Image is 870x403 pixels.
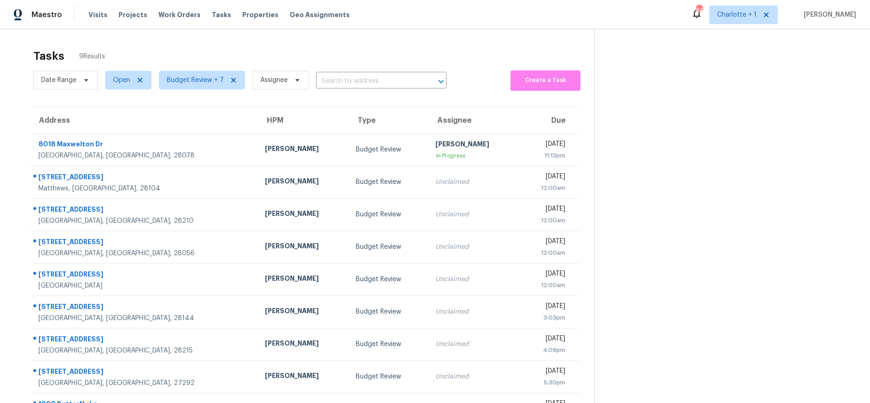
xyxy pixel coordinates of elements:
[30,107,258,133] th: Address
[356,307,421,316] div: Budget Review
[356,340,421,349] div: Budget Review
[526,139,565,151] div: [DATE]
[526,216,565,225] div: 12:00am
[526,183,565,193] div: 12:00am
[38,216,250,226] div: [GEOGRAPHIC_DATA], [GEOGRAPHIC_DATA], 28210
[428,107,519,133] th: Assignee
[526,151,565,160] div: 11:13pm
[356,372,421,381] div: Budget Review
[526,378,565,387] div: 5:30pm
[38,367,250,378] div: [STREET_ADDRESS]
[41,76,76,85] span: Date Range
[435,340,511,349] div: Unclaimed
[79,52,105,61] span: 9 Results
[435,151,511,160] div: In Progress
[38,270,250,281] div: [STREET_ADDRESS]
[38,281,250,290] div: [GEOGRAPHIC_DATA]
[435,372,511,381] div: Unclaimed
[526,334,565,346] div: [DATE]
[356,145,421,154] div: Budget Review
[167,76,224,85] span: Budget Review + 7
[212,12,231,18] span: Tasks
[526,313,565,322] div: 3:03pm
[265,371,341,383] div: [PERSON_NAME]
[119,10,147,19] span: Projects
[526,237,565,248] div: [DATE]
[435,139,511,151] div: [PERSON_NAME]
[38,184,250,193] div: Matthews, [GEOGRAPHIC_DATA], 28104
[316,74,421,88] input: Search by address
[38,334,250,346] div: [STREET_ADDRESS]
[519,107,580,133] th: Due
[265,306,341,318] div: [PERSON_NAME]
[526,248,565,258] div: 12:00am
[526,204,565,216] div: [DATE]
[88,10,107,19] span: Visits
[265,339,341,350] div: [PERSON_NAME]
[38,302,250,314] div: [STREET_ADDRESS]
[38,378,250,388] div: [GEOGRAPHIC_DATA], [GEOGRAPHIC_DATA], 27292
[526,302,565,313] div: [DATE]
[38,237,250,249] div: [STREET_ADDRESS]
[696,6,702,15] div: 64
[113,76,130,85] span: Open
[265,144,341,156] div: [PERSON_NAME]
[265,209,341,220] div: [PERSON_NAME]
[348,107,428,133] th: Type
[265,176,341,188] div: [PERSON_NAME]
[32,10,62,19] span: Maestro
[242,10,278,19] span: Properties
[38,205,250,216] div: [STREET_ADDRESS]
[38,249,250,258] div: [GEOGRAPHIC_DATA], [GEOGRAPHIC_DATA], 28056
[356,177,421,187] div: Budget Review
[356,242,421,252] div: Budget Review
[158,10,201,19] span: Work Orders
[526,281,565,290] div: 12:00am
[511,70,580,91] button: Create a Task
[38,139,250,151] div: 8018 Maxwelton Dr
[526,269,565,281] div: [DATE]
[38,172,250,184] div: [STREET_ADDRESS]
[265,241,341,253] div: [PERSON_NAME]
[800,10,856,19] span: [PERSON_NAME]
[435,242,511,252] div: Unclaimed
[38,346,250,355] div: [GEOGRAPHIC_DATA], [GEOGRAPHIC_DATA], 28215
[38,314,250,323] div: [GEOGRAPHIC_DATA], [GEOGRAPHIC_DATA], 28144
[356,275,421,284] div: Budget Review
[260,76,288,85] span: Assignee
[33,51,64,61] h2: Tasks
[515,75,575,86] span: Create a Task
[356,210,421,219] div: Budget Review
[526,366,565,378] div: [DATE]
[526,346,565,355] div: 4:09pm
[717,10,757,19] span: Charlotte + 1
[290,10,350,19] span: Geo Assignments
[435,275,511,284] div: Unclaimed
[526,172,565,183] div: [DATE]
[435,307,511,316] div: Unclaimed
[258,107,348,133] th: HPM
[435,177,511,187] div: Unclaimed
[265,274,341,285] div: [PERSON_NAME]
[435,210,511,219] div: Unclaimed
[435,75,448,88] button: Open
[38,151,250,160] div: [GEOGRAPHIC_DATA], [GEOGRAPHIC_DATA], 28078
